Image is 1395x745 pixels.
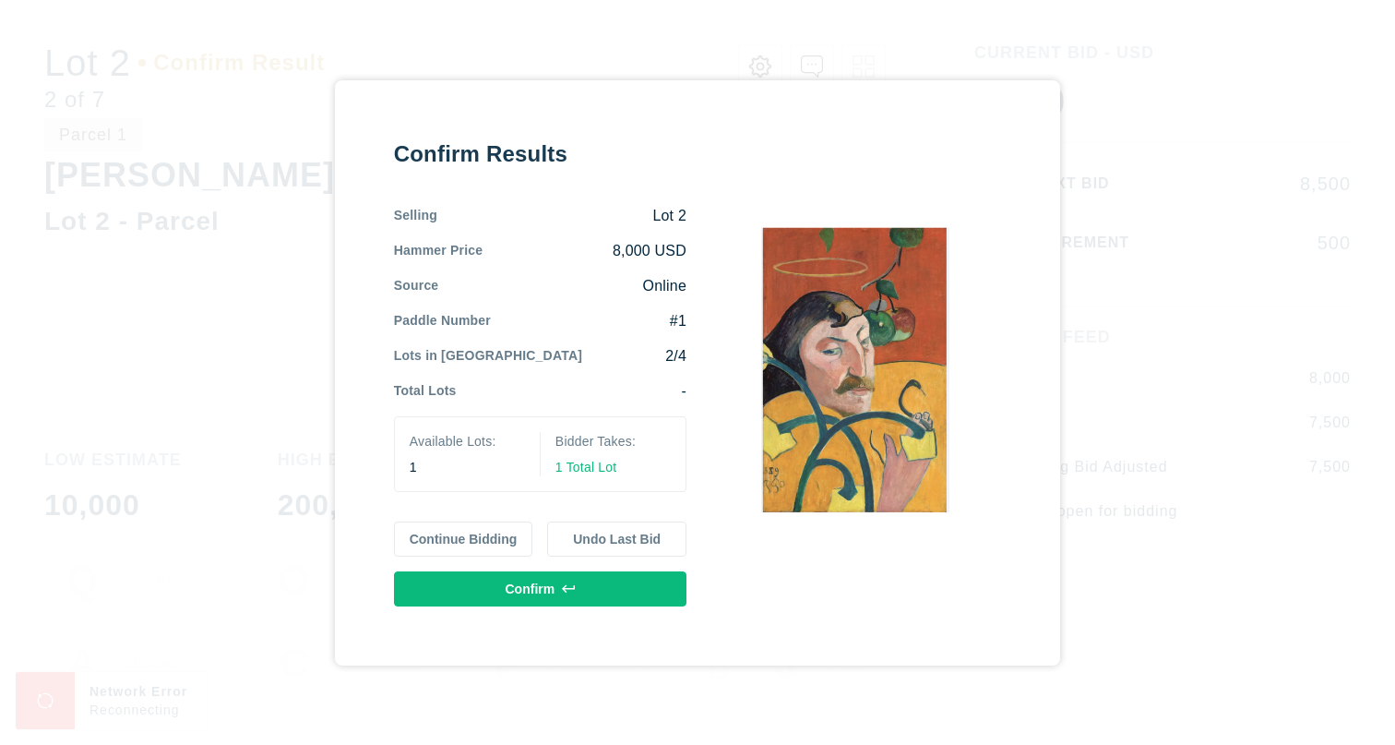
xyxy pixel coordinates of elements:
[437,206,686,226] div: Lot 2
[394,241,483,261] div: Hammer Price
[394,276,439,296] div: Source
[410,432,525,451] div: Available Lots:
[438,276,686,296] div: Online
[394,346,582,366] div: Lots in [GEOGRAPHIC_DATA]
[394,381,457,402] div: Total Lots
[582,346,686,366] div: 2/4
[547,522,686,557] button: Undo Last Bid
[491,311,686,331] div: #1
[555,432,671,451] div: Bidder Takes:
[483,241,686,261] div: 8,000 USD
[394,571,686,607] button: Confirm
[555,460,617,475] span: 1 Total Lot
[410,458,525,476] div: 1
[394,311,491,331] div: Paddle Number
[394,522,533,557] button: Continue Bidding
[394,139,686,169] div: Confirm Results
[394,206,437,226] div: Selling
[457,381,686,402] div: -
